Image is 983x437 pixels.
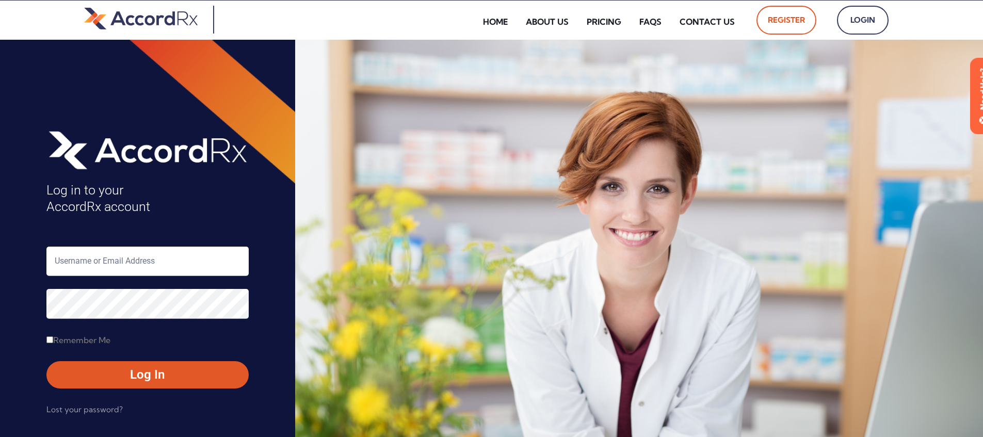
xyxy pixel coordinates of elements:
[579,10,629,34] a: Pricing
[46,127,249,172] img: AccordRx_logo_header_white
[46,247,249,276] input: Username or Email Address
[768,12,805,28] span: Register
[46,182,249,216] h4: Log in to your AccordRx account
[46,332,110,348] label: Remember Me
[46,401,123,418] a: Lost your password?
[475,10,515,34] a: Home
[672,10,743,34] a: Contact Us
[632,10,669,34] a: FAQs
[84,6,198,31] img: default-logo
[756,6,816,35] a: Register
[57,366,238,383] span: Log In
[46,336,53,343] input: Remember Me
[848,12,877,28] span: Login
[837,6,889,35] a: Login
[518,10,576,34] a: About Us
[46,361,249,388] button: Log In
